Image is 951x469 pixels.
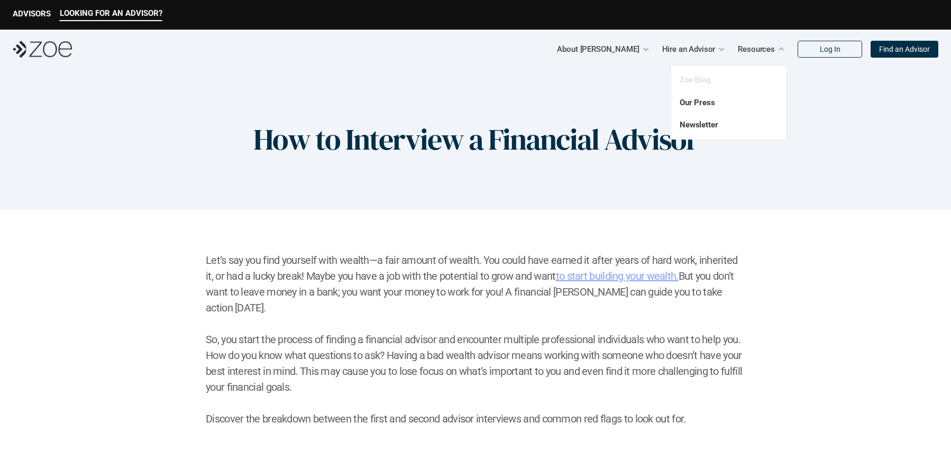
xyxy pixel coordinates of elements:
[662,41,716,57] p: Hire an Advisor
[871,41,938,58] a: Find an Advisor
[253,122,698,157] h1: How to Interview a Financial Advisor
[680,98,715,107] a: Our Press
[556,270,679,282] a: to start building your wealth.
[557,41,639,57] p: About [PERSON_NAME]
[60,8,162,18] p: LOOKING FOR AN ADVISOR?
[738,41,775,57] p: Resources
[680,75,711,85] a: Zoe Blog
[13,9,51,19] p: ADVISORS
[680,120,718,130] a: Newsletter
[820,45,840,54] p: Log In
[798,41,862,58] a: Log In
[206,252,745,427] h2: Let’s say you find yourself with wealth—a fair amount of wealth. You could have earned it after y...
[879,45,930,54] p: Find an Advisor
